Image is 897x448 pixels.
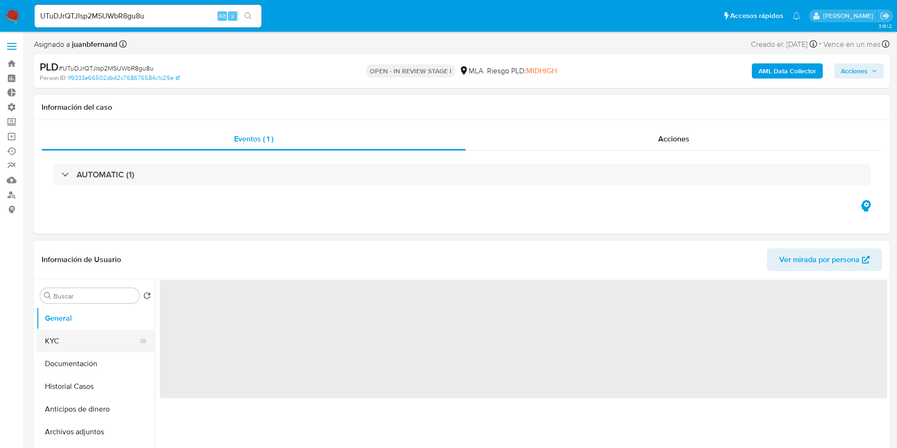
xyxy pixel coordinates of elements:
[767,248,882,271] button: Ver mirada por persona
[36,375,155,398] button: Historial Casos
[53,164,871,185] div: AUTOMATIC (1)
[751,38,817,51] div: Creado el: [DATE]
[234,133,273,144] span: Eventos ( 1 )
[823,11,877,20] p: gustavo.deseta@mercadolibre.com
[77,169,134,180] h3: AUTOMATIC (1)
[834,63,884,79] button: Acciones
[36,330,147,352] button: KYC
[792,12,801,20] a: Notificaciones
[40,59,59,74] b: PLD
[841,63,868,79] span: Acciones
[35,10,261,22] input: Buscar usuario o caso...
[36,398,155,421] button: Anticipos de dinero
[34,39,117,50] span: Asignado a
[160,280,887,398] span: ‌
[823,39,880,50] span: Vence en un mes
[752,63,823,79] button: AML Data Collector
[526,65,557,76] span: MIDHIGH
[819,38,821,51] span: -
[487,66,557,76] span: Riesgo PLD:
[68,74,180,82] a: 1f9333e66502db42c768676584c1c29e
[42,103,882,112] h1: Información del caso
[218,11,226,20] span: Alt
[730,11,783,21] span: Accesos rápidos
[143,292,151,302] button: Volver al orden por defecto
[40,74,66,82] b: Person ID
[70,39,117,50] b: juanbfernand
[231,11,234,20] span: s
[658,133,689,144] span: Acciones
[42,255,121,264] h1: Información de Usuario
[758,63,816,79] b: AML Data Collector
[366,64,455,78] p: OPEN - IN REVIEW STAGE I
[44,292,52,299] button: Buscar
[238,9,258,23] button: search-icon
[779,248,860,271] span: Ver mirada por persona
[459,66,483,76] div: MLA
[36,307,155,330] button: General
[36,352,155,375] button: Documentación
[53,292,136,300] input: Buscar
[36,421,155,443] button: Archivos adjuntos
[880,11,890,21] a: Salir
[59,63,154,73] span: # UTuDJrQTJIsp2MSUWbR8gu8u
